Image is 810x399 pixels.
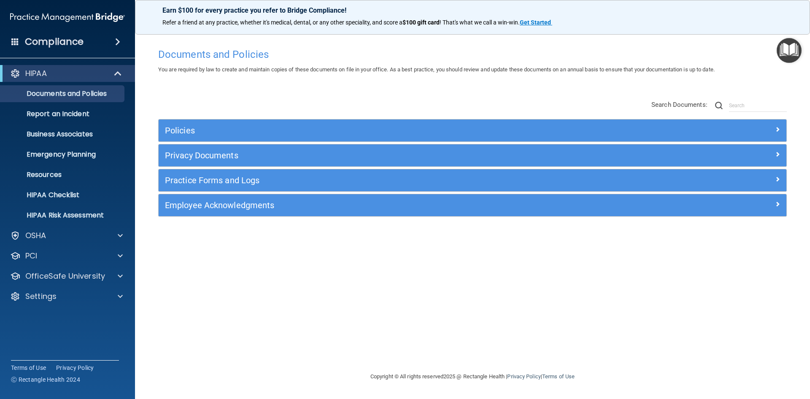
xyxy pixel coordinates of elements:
p: HIPAA [25,68,47,79]
a: Settings [10,291,123,301]
p: HIPAA Checklist [5,191,121,199]
h5: Practice Forms and Logs [165,176,623,185]
span: ! That's what we call a win-win. [440,19,520,26]
a: Practice Forms and Logs [165,174,780,187]
p: Documents and Policies [5,90,121,98]
a: HIPAA [10,68,122,79]
p: OSHA [25,231,46,241]
p: PCI [25,251,37,261]
input: Search [729,99,787,112]
a: Policies [165,124,780,137]
a: PCI [10,251,123,261]
p: Emergency Planning [5,150,121,159]
a: Employee Acknowledgments [165,198,780,212]
h4: Documents and Policies [158,49,787,60]
span: Ⓒ Rectangle Health 2024 [11,375,80,384]
a: Get Started [520,19,552,26]
a: Privacy Documents [165,149,780,162]
strong: Get Started [520,19,551,26]
p: Resources [5,171,121,179]
img: PMB logo [10,9,125,26]
h5: Policies [165,126,623,135]
a: Privacy Policy [507,373,540,380]
p: Report an Incident [5,110,121,118]
a: OSHA [10,231,123,241]
button: Open Resource Center [777,38,802,63]
h4: Compliance [25,36,84,48]
h5: Privacy Documents [165,151,623,160]
a: Privacy Policy [56,364,94,372]
img: ic-search.3b580494.png [715,102,723,109]
p: Settings [25,291,57,301]
a: Terms of Use [11,364,46,372]
h5: Employee Acknowledgments [165,201,623,210]
span: Search Documents: [651,101,707,109]
p: Earn $100 for every practice you refer to Bridge Compliance! [162,6,783,14]
span: Refer a friend at any practice, whether it's medical, dental, or any other speciality, and score a [162,19,402,26]
p: OfficeSafe University [25,271,105,281]
p: Business Associates [5,130,121,138]
p: HIPAA Risk Assessment [5,211,121,220]
a: Terms of Use [542,373,575,380]
a: OfficeSafe University [10,271,123,281]
div: Copyright © All rights reserved 2025 @ Rectangle Health | | [319,363,626,390]
strong: $100 gift card [402,19,440,26]
span: You are required by law to create and maintain copies of these documents on file in your office. ... [158,66,715,73]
